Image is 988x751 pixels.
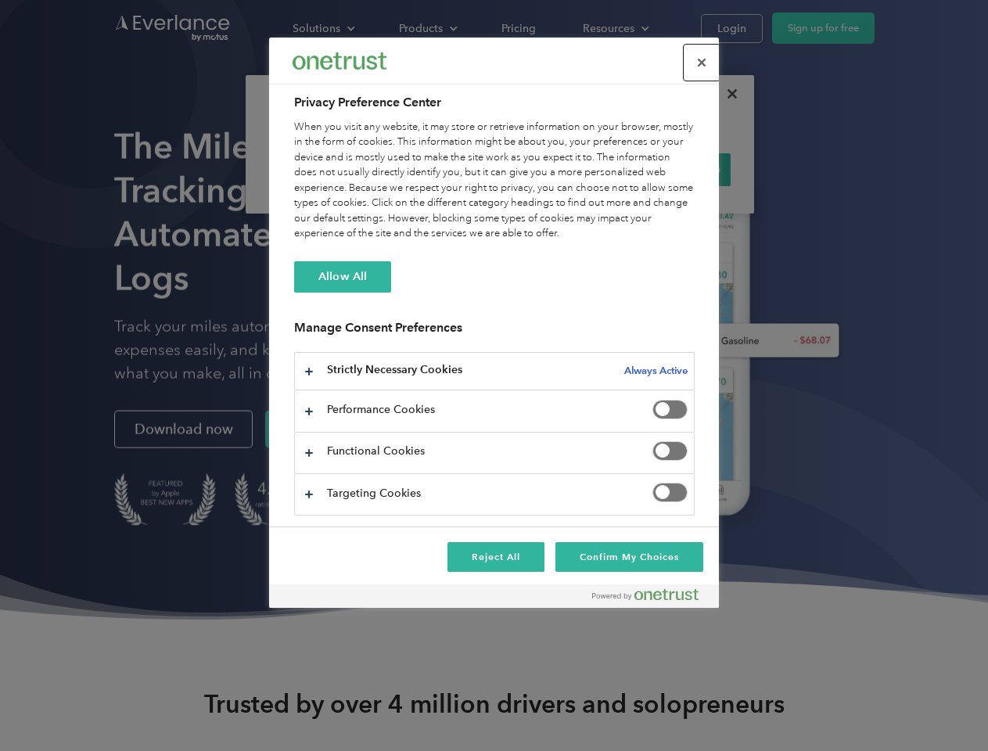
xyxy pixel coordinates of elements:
[294,261,391,293] button: Allow All
[592,588,699,601] img: Powered by OneTrust Opens in a new Tab
[294,120,695,242] div: When you visit any website, it may store or retrieve information on your browser, mostly in the f...
[592,588,711,608] a: Powered by OneTrust Opens in a new Tab
[294,320,695,344] h3: Manage Consent Preferences
[555,542,703,572] button: Confirm My Choices
[269,38,719,608] div: Privacy Preference Center
[269,38,719,608] div: Preference center
[293,45,386,77] div: Everlance
[294,93,695,112] h2: Privacy Preference Center
[293,52,386,69] img: Everlance
[684,45,719,80] button: Close
[447,542,544,572] button: Reject All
